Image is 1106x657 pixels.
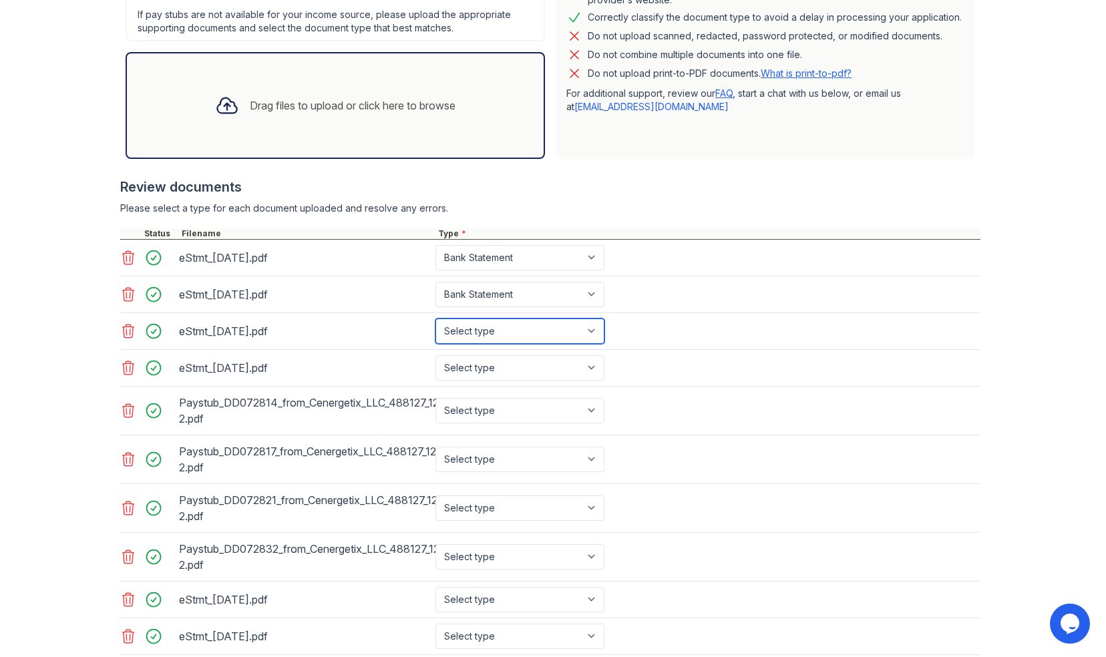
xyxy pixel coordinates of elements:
div: Paystub_DD072814_from_Cenergetix_LLC_488127_12456 2.pdf [179,392,430,429]
p: For additional support, review our , start a chat with us below, or email us at [566,87,964,114]
div: eStmt_[DATE].pdf [179,320,430,342]
div: eStmt_[DATE].pdf [179,284,430,305]
div: Correctly classify the document type to avoid a delay in processing your application. [588,9,962,25]
a: [EMAIL_ADDRESS][DOMAIN_NAME] [574,101,729,112]
div: Type [435,228,980,239]
div: Please select a type for each document uploaded and resolve any errors. [120,202,980,215]
div: eStmt_[DATE].pdf [179,357,430,379]
div: Filename [179,228,435,239]
iframe: chat widget [1050,604,1093,644]
div: Drag files to upload or click here to browse [250,97,455,114]
div: Paystub_DD072821_from_Cenergetix_LLC_488127_12456 2.pdf [179,489,430,527]
p: Do not upload print-to-PDF documents. [588,67,852,80]
div: Do not combine multiple documents into one file. [588,47,802,63]
a: What is print-to-pdf? [761,67,852,79]
div: eStmt_[DATE].pdf [179,589,430,610]
div: Paystub_DD072817_from_Cenergetix_LLC_488127_12456 2.pdf [179,441,430,478]
div: eStmt_[DATE].pdf [179,247,430,268]
div: Review documents [120,178,980,196]
a: FAQ [715,87,733,99]
div: Status [142,228,179,239]
div: Do not upload scanned, redacted, password protected, or modified documents. [588,28,942,44]
div: Paystub_DD072832_from_Cenergetix_LLC_488127_12456 2.pdf [179,538,430,576]
div: eStmt_[DATE].pdf [179,626,430,647]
